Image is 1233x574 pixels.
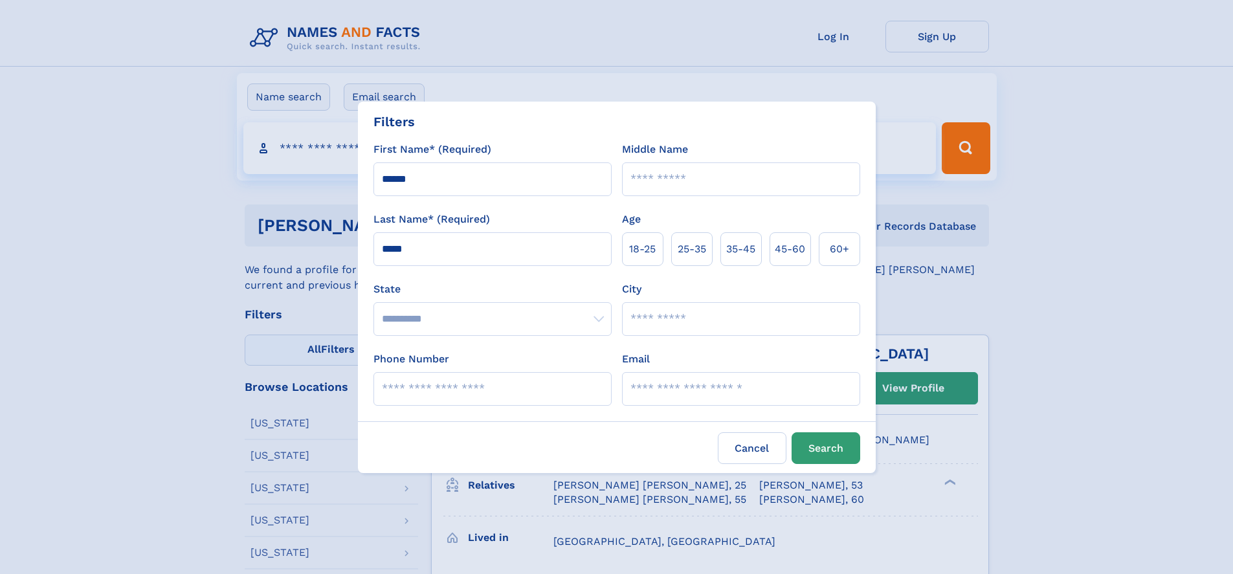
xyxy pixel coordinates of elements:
label: Phone Number [373,351,449,367]
button: Search [792,432,860,464]
span: 60+ [830,241,849,257]
label: City [622,281,641,297]
label: Middle Name [622,142,688,157]
div: Filters [373,112,415,131]
span: 18‑25 [629,241,656,257]
label: Last Name* (Required) [373,212,490,227]
label: Age [622,212,641,227]
label: Cancel [718,432,786,464]
label: Email [622,351,650,367]
label: State [373,281,612,297]
span: 45‑60 [775,241,805,257]
label: First Name* (Required) [373,142,491,157]
span: 25‑35 [678,241,706,257]
span: 35‑45 [726,241,755,257]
